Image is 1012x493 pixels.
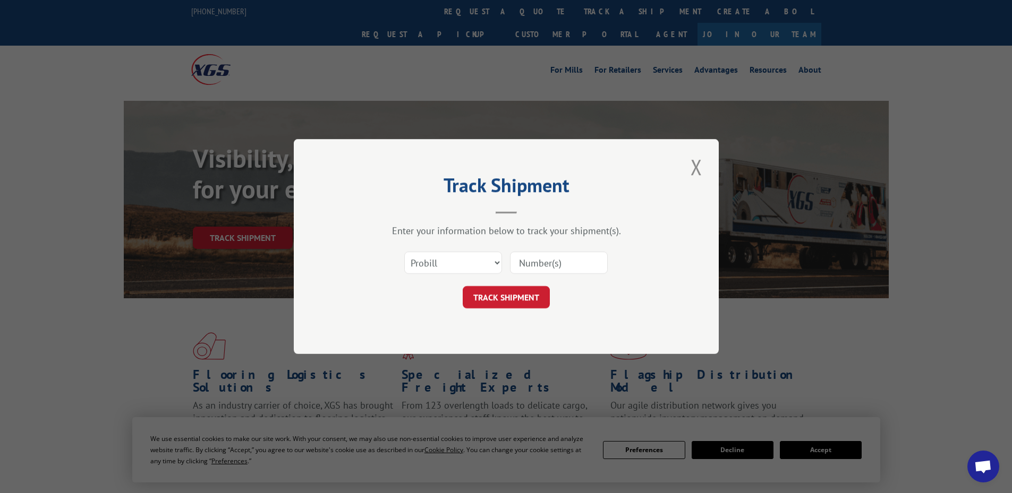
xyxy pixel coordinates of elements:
div: Enter your information below to track your shipment(s). [347,224,666,237]
button: TRACK SHIPMENT [463,286,550,308]
button: Close modal [687,152,705,181]
input: Number(s) [510,252,608,274]
h2: Track Shipment [347,178,666,198]
a: Open chat [967,451,999,482]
